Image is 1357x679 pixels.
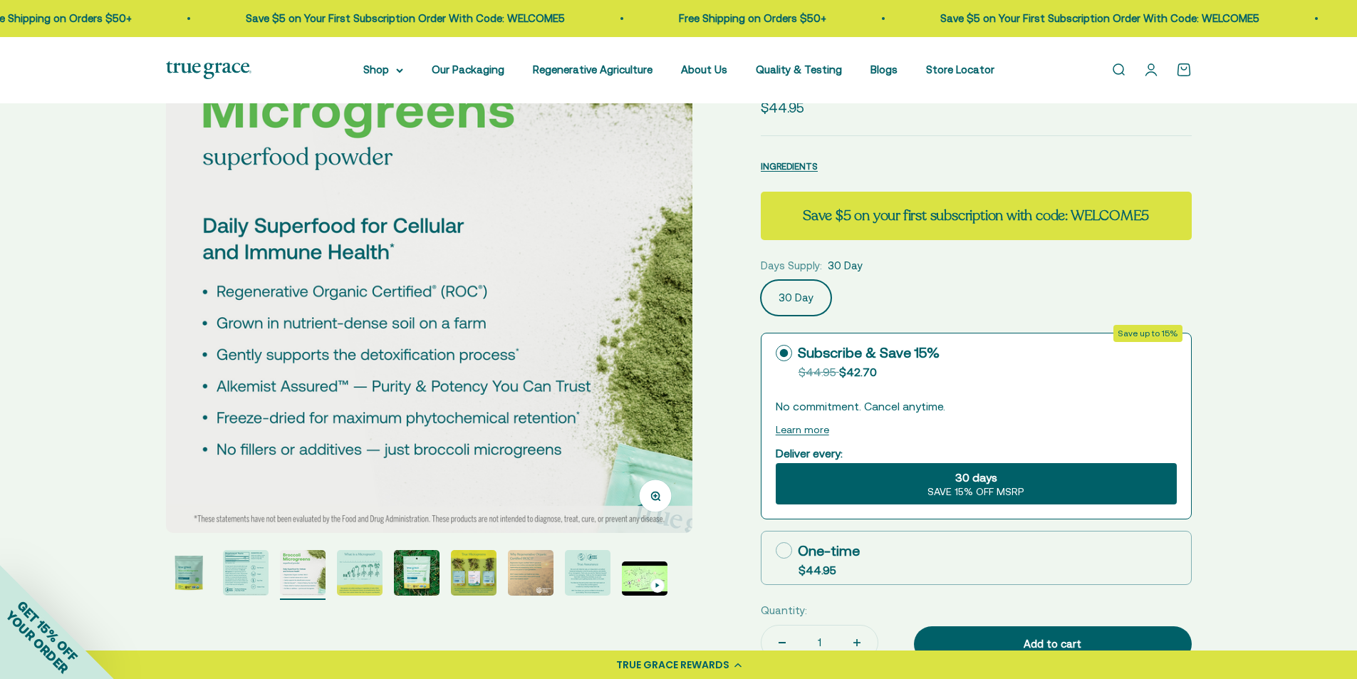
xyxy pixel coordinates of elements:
[761,602,807,619] label: Quantity:
[761,157,818,175] button: INGREDIENTS
[676,12,823,24] a: Free Shipping on Orders $50+
[280,550,326,596] img: Daily Superfood for Cellular and Immune Health* - Regenerative Organic Certified® (ROC®) - Grown ...
[622,561,667,600] button: Go to item 9
[432,63,504,76] a: Our Packaging
[836,626,878,660] button: Increase quantity
[565,550,610,596] img: We work with Alkemist Labs, an independent, accredited botanical testing lab, to test the purity,...
[508,550,553,596] img: Regenerative Organic Certified (ROC) agriculture produces more nutritious and abundant food while...
[942,636,1163,653] div: Add to cart
[937,10,1257,27] p: Save $5 on Your First Subscription Order With Code: WELCOME5
[363,61,403,78] summary: Shop
[756,63,842,76] a: Quality & Testing
[761,97,804,118] sale-price: $44.95
[508,550,553,600] button: Go to item 7
[337,550,383,596] img: Microgreens are edible seedlings of vegetables & herbs. While used primarily in the restaurant in...
[280,550,326,600] button: Go to item 3
[243,10,562,27] p: Save $5 on Your First Subscription Order With Code: WELCOME5
[870,63,898,76] a: Blogs
[223,550,269,600] button: Go to item 2
[166,550,212,600] button: Go to item 1
[394,550,440,600] button: Go to item 5
[14,598,80,664] span: GET 15% OFF
[565,550,610,600] button: Go to item 8
[761,626,803,660] button: Decrease quantity
[166,550,212,596] img: Broccoli Microgreens have been shown in studies to gently support the detoxification process — ak...
[223,550,269,596] img: An easy way for kids and adults alike to get more of the superfood compounds found only in the br...
[616,658,729,673] div: TRUE GRACE REWARDS
[681,63,727,76] a: About Us
[761,257,822,274] legend: Days Supply:
[166,6,692,533] img: Daily Superfood for Cellular and Immune Health* - Regenerative Organic Certified® (ROC®) - Grown ...
[337,550,383,600] button: Go to item 4
[3,608,71,676] span: YOUR ORDER
[914,626,1192,662] button: Add to cart
[451,550,496,596] img: Our microgreens are grown in American soul and freeze-dried in small batches to capture the most ...
[803,206,1149,225] strong: Save $5 on your first subscription with code: WELCOME5
[926,63,994,76] a: Store Locator
[394,550,440,596] img: Broccoli Microgreens have been shown in studies to gently support the detoxification process — ak...
[451,550,496,600] button: Go to item 6
[761,161,818,172] span: INGREDIENTS
[533,63,652,76] a: Regenerative Agriculture
[828,257,863,274] span: 30 Day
